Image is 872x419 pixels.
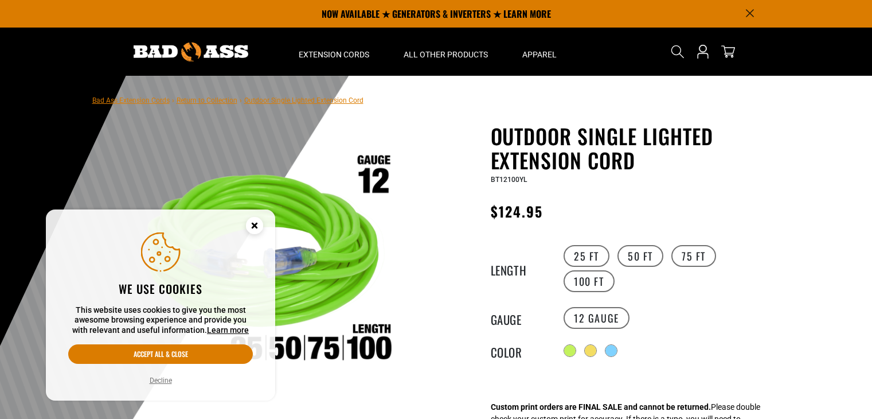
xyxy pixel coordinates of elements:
[491,261,548,276] legend: Length
[404,49,488,60] span: All Other Products
[240,96,242,104] span: ›
[207,325,249,335] a: Learn more
[491,311,548,325] legend: Gauge
[491,402,711,412] strong: Custom print orders are FINAL SALE and cannot be returned.
[617,245,663,267] label: 50 FT
[491,176,527,184] span: BT12100YL
[244,96,363,104] span: Outdoor Single Lighted Extension Cord
[564,270,615,292] label: 100 FT
[172,96,174,104] span: ›
[505,28,574,76] summary: Apparel
[491,124,772,172] h1: Outdoor Single Lighted Extension Cord
[134,42,248,61] img: Bad Ass Extension Cords
[564,245,609,267] label: 25 FT
[281,28,386,76] summary: Extension Cords
[68,344,253,364] button: Accept all & close
[146,375,175,386] button: Decline
[68,305,253,336] p: This website uses cookies to give you the most awesome browsing experience and provide you with r...
[46,209,275,401] aside: Cookie Consent
[299,49,369,60] span: Extension Cords
[386,28,505,76] summary: All Other Products
[491,343,548,358] legend: Color
[92,93,363,107] nav: breadcrumbs
[491,201,543,222] span: $124.95
[668,42,687,61] summary: Search
[92,96,170,104] a: Bad Ass Extension Cords
[68,281,253,296] h2: We use cookies
[177,96,237,104] a: Return to Collection
[522,49,557,60] span: Apparel
[671,245,716,267] label: 75 FT
[564,307,629,329] label: 12 Gauge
